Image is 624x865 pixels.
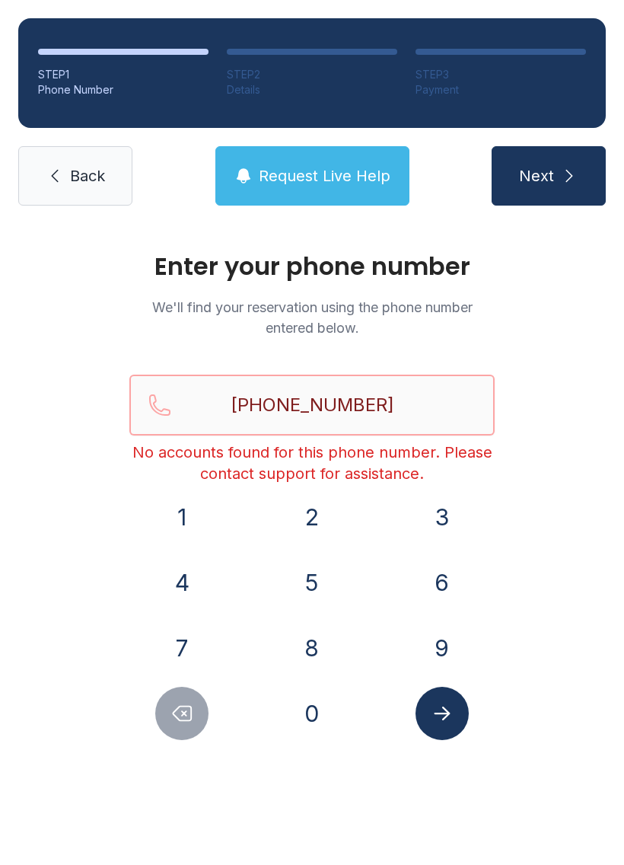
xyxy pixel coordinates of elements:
div: Phone Number [38,82,209,97]
span: Back [70,165,105,187]
div: No accounts found for this phone number. Please contact support for assistance. [129,442,495,484]
p: We'll find your reservation using the phone number entered below. [129,297,495,338]
button: 1 [155,490,209,544]
button: 8 [285,621,339,675]
span: Request Live Help [259,165,390,187]
div: STEP 1 [38,67,209,82]
button: Submit lookup form [415,687,469,740]
div: Payment [415,82,586,97]
button: 4 [155,556,209,609]
span: Next [519,165,554,187]
button: 6 [415,556,469,609]
button: 3 [415,490,469,544]
div: Details [227,82,397,97]
h1: Enter your phone number [129,254,495,279]
div: STEP 2 [227,67,397,82]
input: Reservation phone number [129,375,495,436]
button: 7 [155,621,209,675]
div: STEP 3 [415,67,586,82]
button: 2 [285,490,339,544]
button: 5 [285,556,339,609]
button: 0 [285,687,339,740]
button: 9 [415,621,469,675]
button: Delete number [155,687,209,740]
